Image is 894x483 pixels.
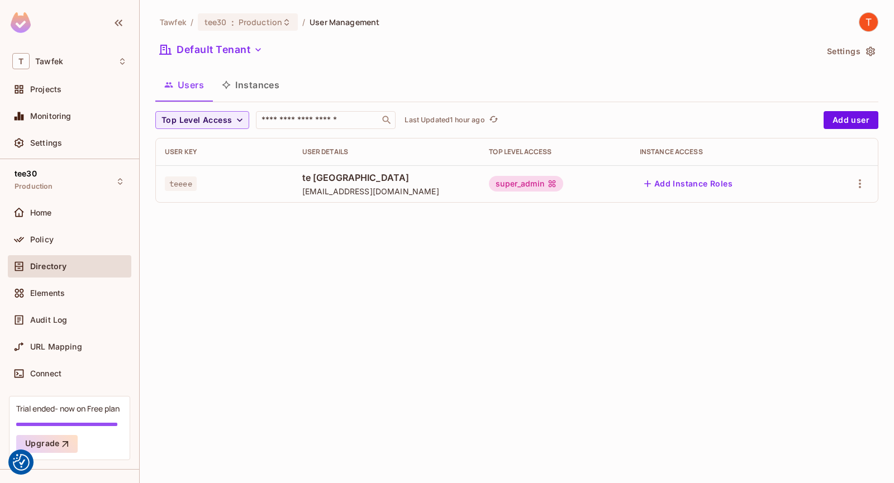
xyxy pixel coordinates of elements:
span: URL Mapping [30,342,82,351]
div: Top Level Access [489,147,621,156]
span: [EMAIL_ADDRESS][DOMAIN_NAME] [302,186,472,197]
div: Trial ended- now on Free plan [16,403,120,414]
span: Top Level Access [161,113,232,127]
button: Settings [822,42,878,60]
p: Last Updated 1 hour ago [405,116,484,125]
span: Workspace: Tawfek [35,57,63,66]
span: tee30 [205,17,227,27]
span: Directory [30,262,66,271]
button: Add user [824,111,878,129]
span: Audit Log [30,315,67,324]
button: Instances [213,71,288,99]
span: teeee [165,176,197,191]
div: Instance Access [640,147,810,156]
button: Users [155,71,213,99]
span: User Management [310,17,379,27]
li: / [302,17,305,27]
span: the active workspace [160,17,186,27]
span: Production [239,17,282,27]
div: super_admin [489,176,563,192]
span: Home [30,208,52,217]
span: Policy [30,235,54,244]
button: Consent Preferences [13,454,30,471]
span: : [231,18,235,27]
span: T [12,53,30,69]
span: tee30 [15,169,37,178]
button: refresh [487,113,501,127]
span: Settings [30,138,62,147]
span: Connect [30,369,61,378]
img: SReyMgAAAABJRU5ErkJggg== [11,12,31,33]
button: Add Instance Roles [640,175,737,193]
span: Click to refresh data [485,113,501,127]
span: Elements [30,289,65,298]
span: Projects [30,85,61,94]
button: Default Tenant [155,41,267,59]
span: te [GEOGRAPHIC_DATA] [302,171,472,184]
li: / [191,17,193,27]
button: Upgrade [16,435,78,453]
div: User Details [302,147,472,156]
button: Top Level Access [155,111,249,129]
span: refresh [489,114,498,126]
span: Production [15,182,53,191]
img: Tawfek Daghistani [859,13,878,31]
img: Revisit consent button [13,454,30,471]
div: User Key [165,147,284,156]
span: Monitoring [30,112,72,121]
